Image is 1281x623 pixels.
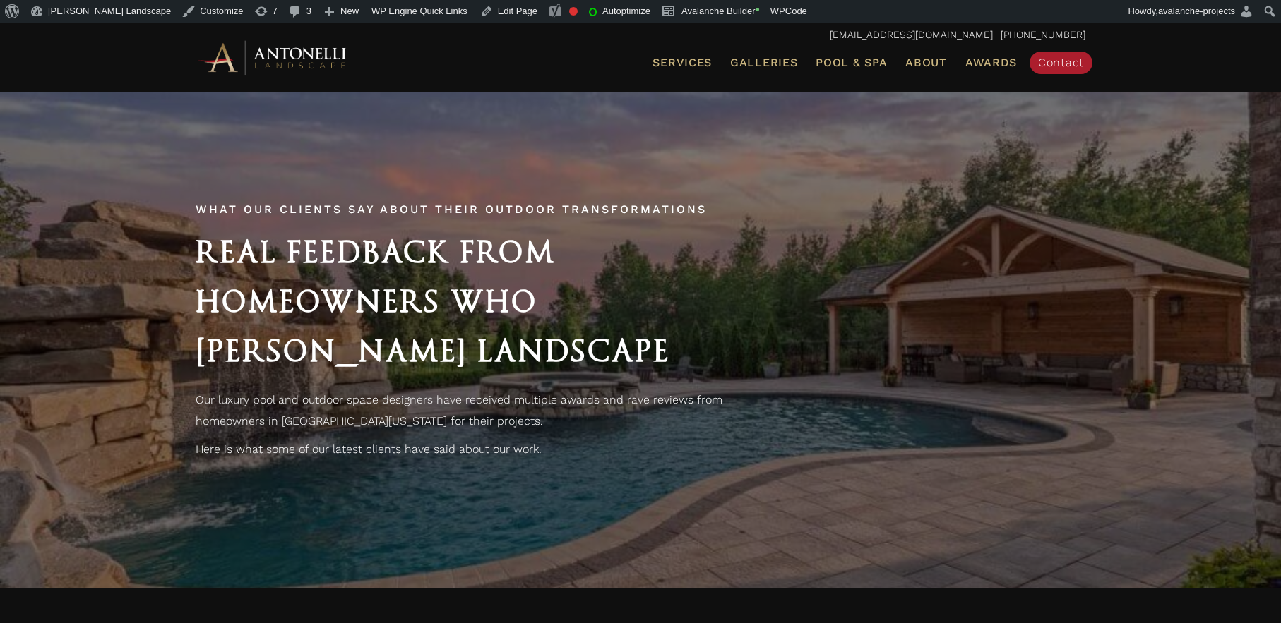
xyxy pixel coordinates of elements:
span: Services [653,57,712,68]
a: Services [647,54,717,72]
a: Awards [960,54,1023,72]
span: Pool & Spa [816,56,887,69]
span: • [756,3,760,17]
a: Galleries [725,54,803,72]
span: Contact [1038,56,1084,69]
span: Galleries [730,56,797,69]
a: [EMAIL_ADDRESS][DOMAIN_NAME] [830,29,993,40]
img: Antonelli Horizontal Logo [196,38,351,77]
span: avalanche-projects [1158,6,1235,16]
span: Awards [965,56,1017,69]
span: Real Feedback from Homeowners Who [PERSON_NAME] Landscape [196,234,670,368]
span: What Our Clients Say About Their Outdoor Transformations [196,202,707,216]
a: Contact [1030,52,1092,74]
p: Here is what some of our latest clients have said about our work. [196,439,746,460]
span: About [905,57,947,68]
p: Our luxury pool and outdoor space designers have received multiple awards and rave reviews from h... [196,389,746,431]
a: Pool & Spa [810,54,893,72]
a: About [900,54,953,72]
div: Focus keyphrase not set [569,7,578,16]
p: | [PHONE_NUMBER] [196,26,1085,44]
